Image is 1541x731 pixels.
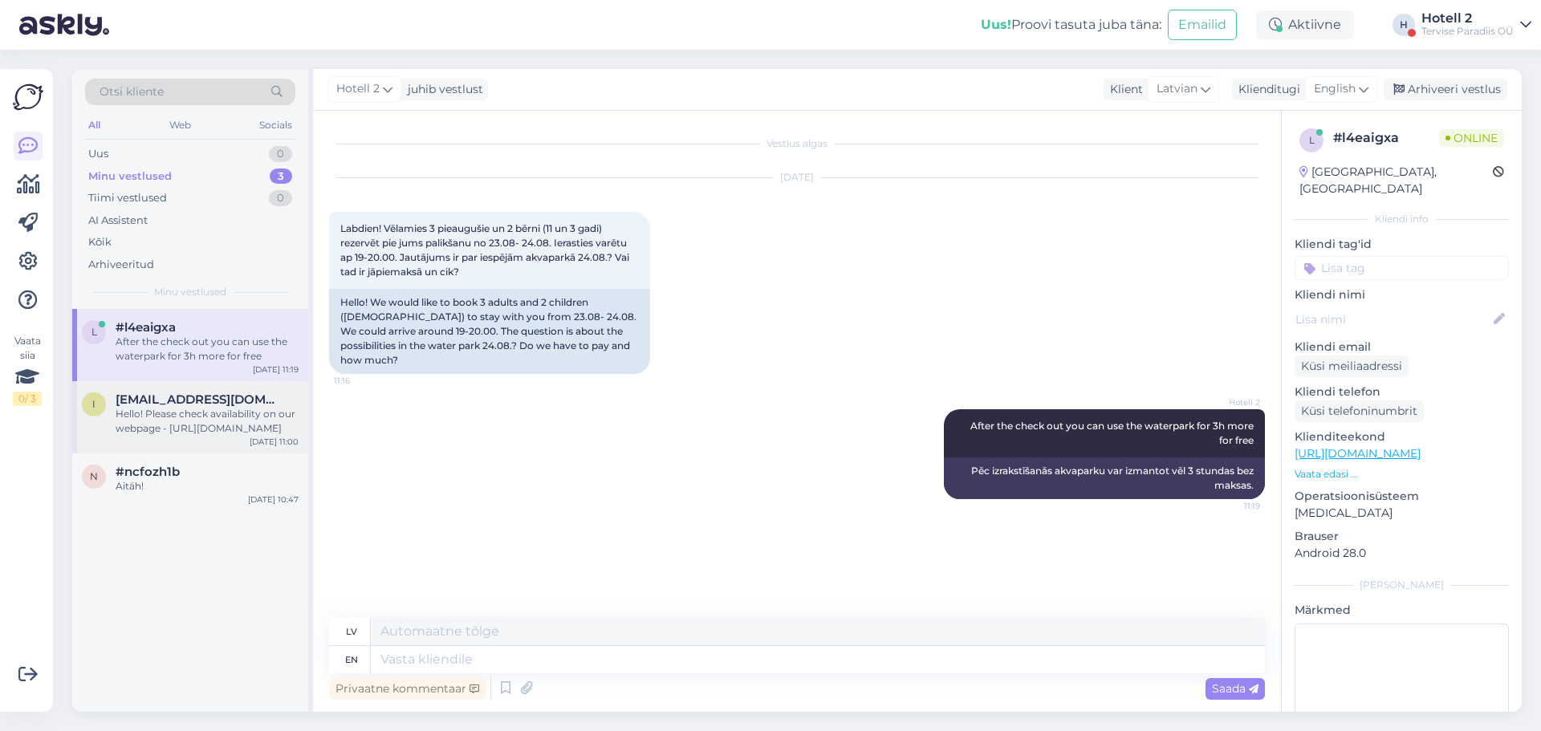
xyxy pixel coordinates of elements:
[329,678,486,700] div: Privaatne kommentaar
[88,213,148,229] div: AI Assistent
[88,146,108,162] div: Uus
[1299,164,1493,197] div: [GEOGRAPHIC_DATA], [GEOGRAPHIC_DATA]
[944,457,1265,499] div: Pēc izrakstīšanās akvaparku var izmantot vēl 3 stundas bez maksas.
[269,146,292,162] div: 0
[1295,545,1509,562] p: Android 28.0
[1256,10,1354,39] div: Aktiivne
[1200,500,1260,512] span: 11:19
[85,115,104,136] div: All
[116,392,283,407] span: innailjina90@gmail.com
[88,190,167,206] div: Tiimi vestlused
[1200,396,1260,408] span: Hotell 2
[1295,236,1509,253] p: Kliendi tag'id
[1212,681,1258,696] span: Saada
[154,285,226,299] span: Minu vestlused
[90,470,98,482] span: n
[269,190,292,206] div: 0
[1295,446,1421,461] a: [URL][DOMAIN_NAME]
[1295,384,1509,400] p: Kliendi telefon
[1309,134,1315,146] span: l
[1295,602,1509,619] p: Märkmed
[88,169,172,185] div: Minu vestlused
[1295,355,1409,377] div: Küsi meiliaadressi
[329,289,650,374] div: Hello! We would like to book 3 adults and 2 children ([DEMOGRAPHIC_DATA]) to stay with you from 2...
[340,222,632,278] span: Labdien! Vēlamies 3 pieaugušie un 2 bērni (11 un 3 gadi) rezervēt pie jums palikšanu no 23.08- 24...
[346,618,357,645] div: lv
[1295,256,1509,280] input: Lisa tag
[166,115,194,136] div: Web
[1295,311,1490,328] input: Lisa nimi
[336,80,380,98] span: Hotell 2
[1314,80,1356,98] span: English
[250,436,299,448] div: [DATE] 11:00
[1104,81,1143,98] div: Klient
[345,646,358,673] div: en
[1295,339,1509,355] p: Kliendi email
[270,169,292,185] div: 3
[1393,14,1415,36] div: H
[1295,578,1509,592] div: [PERSON_NAME]
[1295,400,1424,422] div: Küsi telefoninumbrit
[334,375,394,387] span: 11:16
[1421,12,1514,25] div: Hotell 2
[1295,286,1509,303] p: Kliendi nimi
[116,320,176,335] span: #l4eaigxa
[91,326,97,338] span: l
[1421,12,1531,38] a: Hotell 2Tervise Paradiis OÜ
[1157,80,1197,98] span: Latvian
[970,420,1256,446] span: After the check out you can use the waterpark for 3h more for free
[88,257,154,273] div: Arhiveeritud
[1232,81,1300,98] div: Klienditugi
[1333,128,1439,148] div: # l4eaigxa
[1295,212,1509,226] div: Kliendi info
[1168,10,1237,40] button: Emailid
[248,493,299,506] div: [DATE] 10:47
[981,15,1161,35] div: Proovi tasuta juba täna:
[92,398,96,410] span: i
[1295,528,1509,545] p: Brauser
[13,392,42,406] div: 0 / 3
[13,334,42,406] div: Vaata siia
[100,83,164,100] span: Otsi kliente
[1421,25,1514,38] div: Tervise Paradiis OÜ
[401,81,483,98] div: juhib vestlust
[1295,428,1509,445] p: Klienditeekond
[329,170,1265,185] div: [DATE]
[88,234,112,250] div: Kõik
[116,479,299,493] div: Aitäh!
[1295,505,1509,522] p: [MEDICAL_DATA]
[981,17,1011,32] b: Uus!
[329,136,1265,151] div: Vestlus algas
[116,465,180,479] span: #ncfozh1b
[13,82,43,112] img: Askly Logo
[116,407,299,436] div: Hello! Please check availability on our webpage - [URL][DOMAIN_NAME]
[256,115,295,136] div: Socials
[1295,488,1509,505] p: Operatsioonisüsteem
[1439,129,1504,147] span: Online
[1295,467,1509,481] p: Vaata edasi ...
[253,363,299,376] div: [DATE] 11:19
[1384,79,1507,100] div: Arhiveeri vestlus
[116,335,299,363] div: After the check out you can use the waterpark for 3h more for free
